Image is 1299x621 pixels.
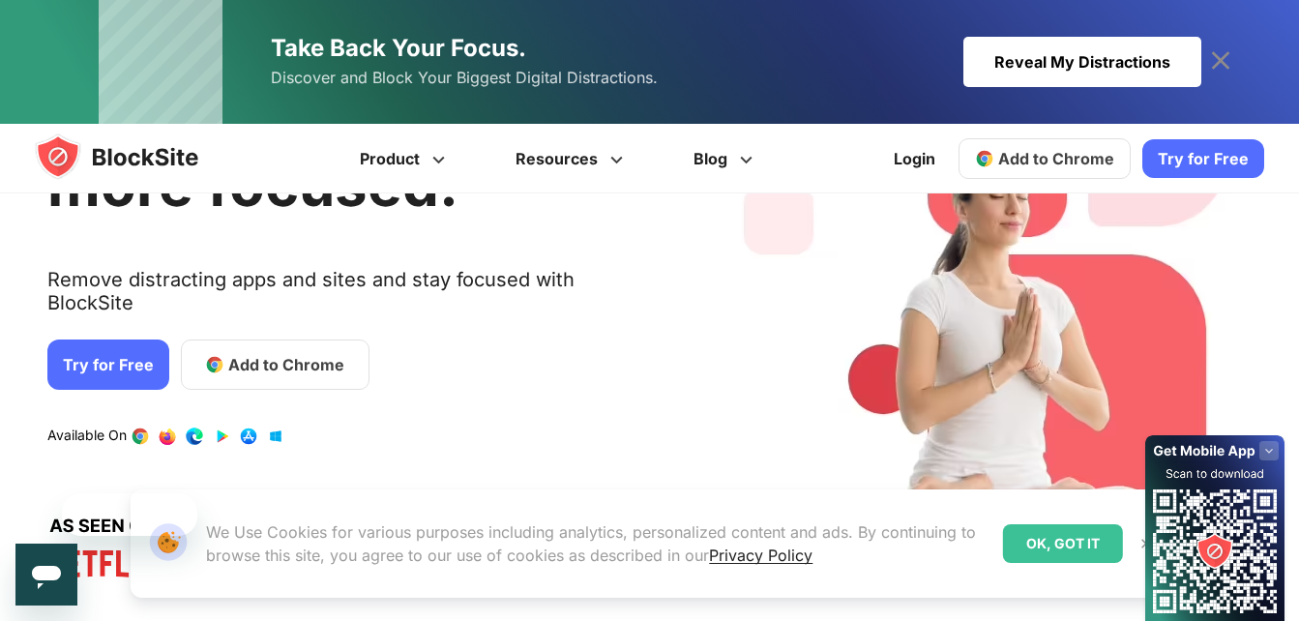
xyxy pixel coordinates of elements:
div: Reveal My Distractions [963,37,1201,87]
img: blocksite-icon.5d769676.svg [35,133,236,180]
a: Blog [662,124,791,193]
span: Take Back Your Focus. [271,34,526,62]
iframe: Button to launch messaging window [15,544,77,606]
text: Available On [47,427,127,446]
span: Add to Chrome [228,353,344,376]
a: Privacy Policy [709,546,812,565]
a: Add to Chrome [181,340,369,390]
a: Try for Free [47,340,169,390]
span: Add to Chrome [998,149,1114,168]
img: Close [1138,536,1154,551]
p: We Use Cookies for various purposes including analytics, personalized content and ads. By continu... [206,520,987,567]
text: Remove distracting apps and sites and stay focused with BlockSite [47,268,664,330]
span: Discover and Block Your Biggest Digital Distractions. [271,64,658,92]
a: Product [328,124,484,193]
img: chrome-icon.svg [975,149,994,168]
a: Add to Chrome [959,138,1131,179]
button: Close [1134,531,1159,556]
iframe: Message from company [62,493,197,536]
div: OK, GOT IT [1003,524,1123,563]
a: Try for Free [1142,139,1264,178]
a: Login [882,135,947,182]
a: Resources [484,124,662,193]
